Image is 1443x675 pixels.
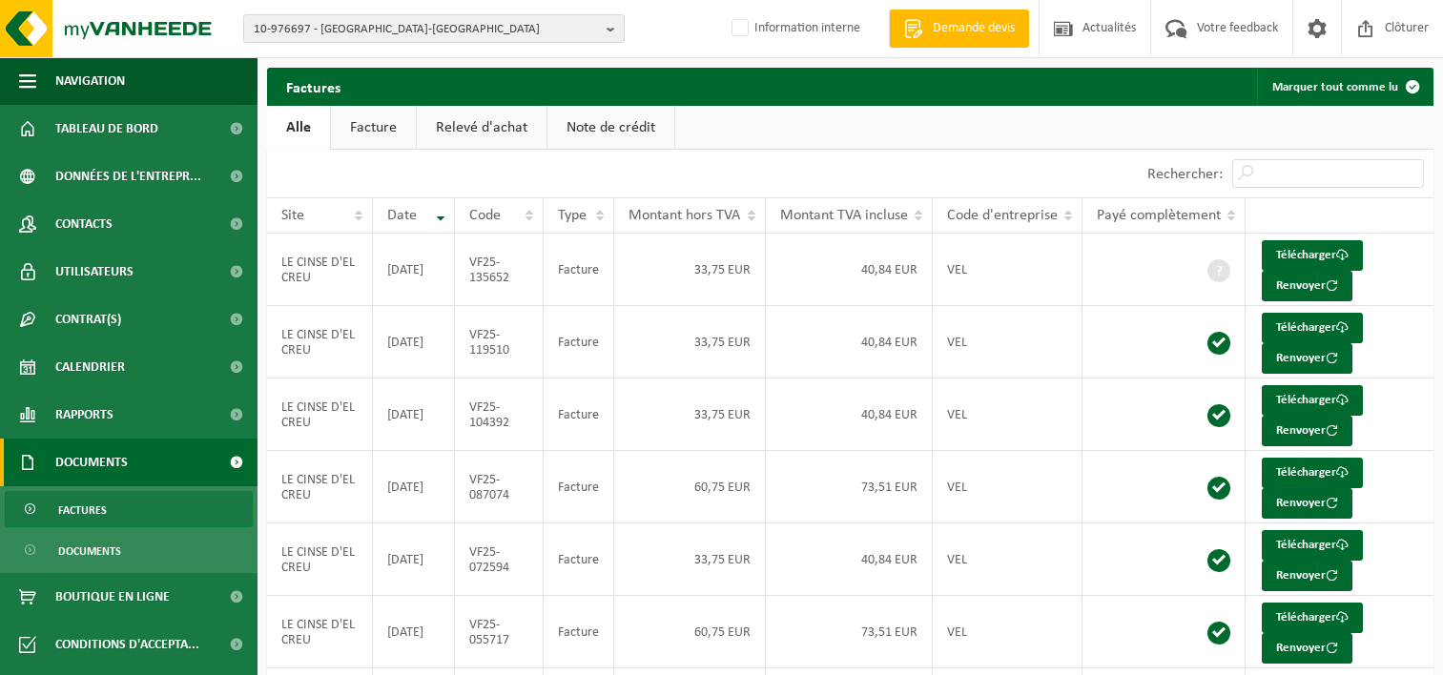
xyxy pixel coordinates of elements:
[267,378,373,451] td: LE CINSE D'EL CREU
[267,306,373,378] td: LE CINSE D'EL CREU
[281,208,304,223] span: Site
[1262,530,1363,561] a: Télécharger
[5,491,253,527] a: Factures
[1262,343,1352,374] button: Renvoyer
[1262,416,1352,446] button: Renvoyer
[55,439,128,486] span: Documents
[728,14,860,43] label: Information interne
[1262,240,1363,271] a: Télécharger
[455,523,544,596] td: VF25-072594
[933,378,1082,451] td: VEL
[947,208,1058,223] span: Code d'entreprise
[544,596,614,668] td: Facture
[1097,208,1221,223] span: Payé complètement
[1262,633,1352,664] button: Renvoyer
[267,68,360,105] h2: Factures
[243,14,625,43] button: 10-976697 - [GEOGRAPHIC_DATA]-[GEOGRAPHIC_DATA]
[469,208,501,223] span: Code
[558,208,587,223] span: Type
[889,10,1029,48] a: Demande devis
[766,306,933,378] td: 40,84 EUR
[1257,68,1432,106] button: Marquer tout comme lu
[614,523,766,596] td: 33,75 EUR
[267,106,330,150] a: Alle
[455,306,544,378] td: VF25-119510
[544,306,614,378] td: Facture
[928,19,1020,38] span: Demande devis
[55,105,158,153] span: Tableau de bord
[1262,271,1352,301] button: Renvoyer
[373,306,455,378] td: [DATE]
[55,621,199,668] span: Conditions d'accepta...
[417,106,546,150] a: Relevé d'achat
[373,234,455,306] td: [DATE]
[373,523,455,596] td: [DATE]
[267,523,373,596] td: LE CINSE D'EL CREU
[614,378,766,451] td: 33,75 EUR
[544,523,614,596] td: Facture
[547,106,674,150] a: Note de crédit
[933,234,1082,306] td: VEL
[780,208,908,223] span: Montant TVA incluse
[267,234,373,306] td: LE CINSE D'EL CREU
[544,234,614,306] td: Facture
[544,378,614,451] td: Facture
[455,596,544,668] td: VF25-055717
[1262,313,1363,343] a: Télécharger
[55,153,201,200] span: Données de l'entrepr...
[5,532,253,568] a: Documents
[766,234,933,306] td: 40,84 EUR
[455,234,544,306] td: VF25-135652
[373,378,455,451] td: [DATE]
[55,343,125,391] span: Calendrier
[1262,561,1352,591] button: Renvoyer
[933,596,1082,668] td: VEL
[766,451,933,523] td: 73,51 EUR
[254,15,599,44] span: 10-976697 - [GEOGRAPHIC_DATA]-[GEOGRAPHIC_DATA]
[455,378,544,451] td: VF25-104392
[55,573,170,621] span: Boutique en ligne
[55,391,113,439] span: Rapports
[614,234,766,306] td: 33,75 EUR
[373,596,455,668] td: [DATE]
[933,451,1082,523] td: VEL
[1262,603,1363,633] a: Télécharger
[267,596,373,668] td: LE CINSE D'EL CREU
[766,523,933,596] td: 40,84 EUR
[387,208,417,223] span: Date
[58,492,107,528] span: Factures
[1262,488,1352,519] button: Renvoyer
[614,306,766,378] td: 33,75 EUR
[58,533,121,569] span: Documents
[55,57,125,105] span: Navigation
[373,451,455,523] td: [DATE]
[1147,167,1223,182] label: Rechercher:
[267,451,373,523] td: LE CINSE D'EL CREU
[1262,385,1363,416] a: Télécharger
[55,248,134,296] span: Utilisateurs
[455,451,544,523] td: VF25-087074
[629,208,740,223] span: Montant hors TVA
[614,596,766,668] td: 60,75 EUR
[766,596,933,668] td: 73,51 EUR
[55,200,113,248] span: Contacts
[55,296,121,343] span: Contrat(s)
[766,378,933,451] td: 40,84 EUR
[933,523,1082,596] td: VEL
[544,451,614,523] td: Facture
[1262,458,1363,488] a: Télécharger
[331,106,416,150] a: Facture
[933,306,1082,378] td: VEL
[614,451,766,523] td: 60,75 EUR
